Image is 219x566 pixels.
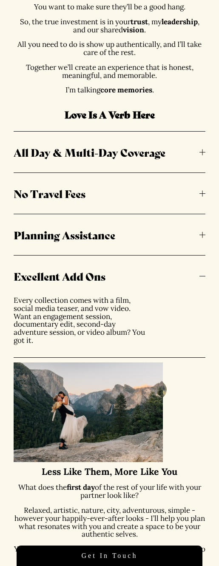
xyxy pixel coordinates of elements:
button: Excellent Add Ons [14,256,205,296]
button: No Travel Fees [14,173,205,214]
strong: trust [131,17,148,26]
strong: Less Like Them, More Like You [42,465,177,477]
button: Planning Assistance [14,214,205,255]
span: Planning Assistance [14,227,199,242]
span: Excellent Add Ons [14,268,199,284]
strong: core memories [100,85,152,95]
p: Together we’ll create an experience that is honest, meaningful, and memorable. [14,63,205,80]
strong: Love Is A Verb Here [65,107,155,121]
p: All you need to do is show up authentically, and I’ll take care of the rest. [14,40,205,57]
p: You want to make sure they’ll be a good hang. [14,3,205,11]
strong: vision [123,25,144,34]
p: I’m talking . [14,86,205,94]
span: No Travel Fees [14,186,199,201]
strong: leadership [162,17,198,26]
strong: first day [67,483,95,492]
p: Every collection comes with a film, social media teaser, and vow video. Want an engagement sessio... [14,296,148,345]
span: All Day & Multi-Day Coverage [14,144,199,160]
p: So, the true investment is in your , my , and our shared . [14,18,205,34]
button: All Day & Multi-Day Coverage [14,132,205,172]
a: Get in touch [17,546,203,566]
p: Relaxed, artistic, nature, city, adventurous, simple - however your happily-ever-after looks - I’... [14,506,205,538]
div: Excellent Add Ons [14,296,205,357]
p: What does the of the rest of your life with your partner look like? [14,483,205,500]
